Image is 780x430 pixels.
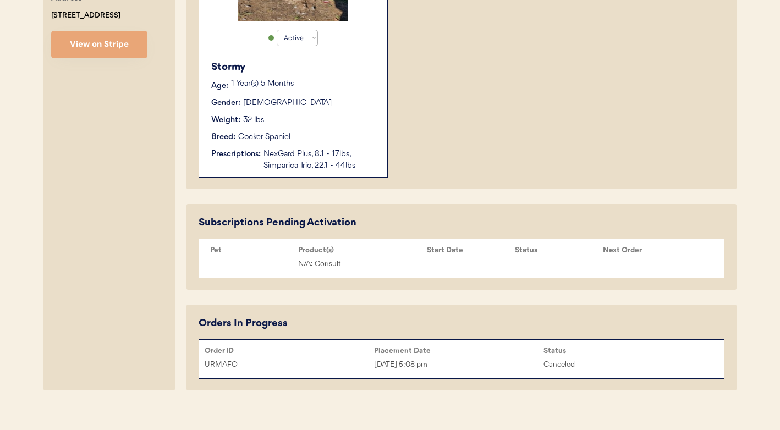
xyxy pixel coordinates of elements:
[543,359,713,371] div: Canceled
[243,114,264,126] div: 32 lbs
[211,148,261,160] div: Prescriptions:
[427,246,509,255] div: Start Date
[205,359,374,371] div: URMAFO
[298,258,421,271] div: N/A: Consult
[243,97,332,109] div: [DEMOGRAPHIC_DATA]
[263,148,376,172] div: NexGard Plus, 8.1 - 17lbs, Simparica Trio, 22.1 - 44lbs
[211,80,228,92] div: Age:
[51,31,147,58] button: View on Stripe
[374,346,543,355] div: Placement Date
[543,346,713,355] div: Status
[231,80,376,88] p: 1 Year(s) 5 Months
[205,346,374,355] div: Order ID
[51,9,120,22] div: [STREET_ADDRESS]
[238,131,290,143] div: Cocker Spaniel
[199,216,356,230] div: Subscriptions Pending Activation
[211,60,376,75] div: Stormy
[374,359,543,371] div: [DATE] 5:08 pm
[515,246,597,255] div: Status
[199,316,288,331] div: Orders In Progress
[210,246,293,255] div: Pet
[298,246,421,255] div: Product(s)
[211,97,240,109] div: Gender:
[603,246,685,255] div: Next Order
[211,131,235,143] div: Breed:
[211,114,240,126] div: Weight:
